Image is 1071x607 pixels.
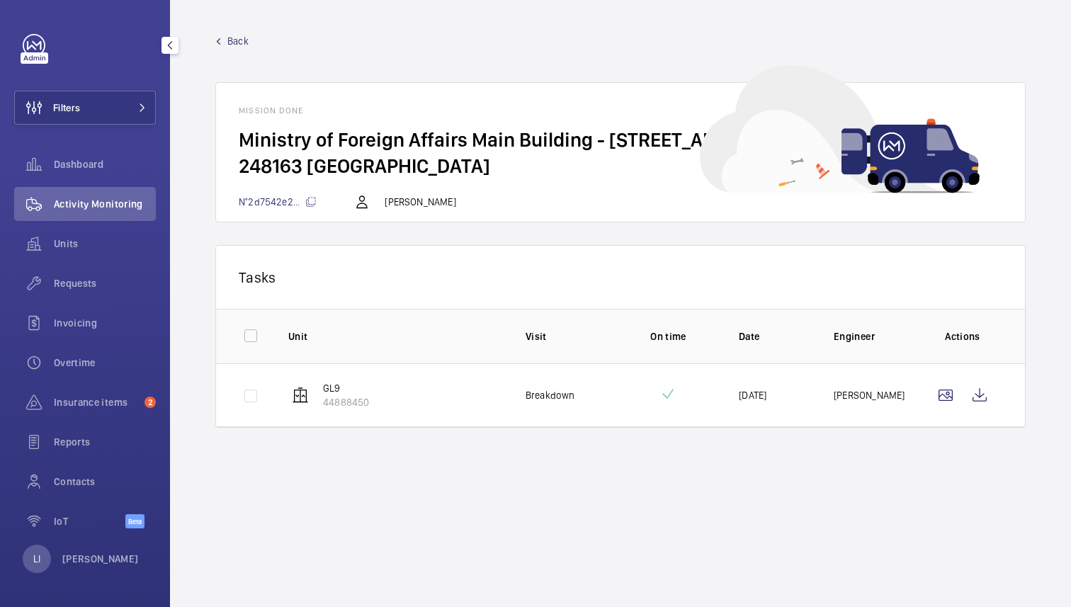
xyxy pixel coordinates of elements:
[239,268,1002,286] p: Tasks
[739,388,766,402] p: [DATE]
[323,381,369,395] p: GL9
[239,127,1002,153] h2: Ministry of Foreign Affairs Main Building - [STREET_ADDRESS][PERSON_NAME]
[54,157,156,171] span: Dashboard
[526,388,575,402] p: Breakdown
[526,329,598,344] p: Visit
[33,552,40,566] p: LI
[323,395,369,409] p: 44888450
[834,388,905,402] p: [PERSON_NAME]
[620,329,716,344] p: On time
[54,197,156,211] span: Activity Monitoring
[239,196,317,208] span: N°2d7542e2...
[288,329,503,344] p: Unit
[54,237,156,251] span: Units
[292,387,309,404] img: elevator.svg
[239,106,1002,115] h1: Mission done
[54,395,139,409] span: Insurance items
[62,552,139,566] p: [PERSON_NAME]
[227,34,249,48] span: Back
[239,153,1002,179] h2: 248163 [GEOGRAPHIC_DATA]
[54,316,156,330] span: Invoicing
[14,91,156,125] button: Filters
[54,514,125,528] span: IoT
[700,65,980,193] img: car delivery
[385,195,455,209] p: [PERSON_NAME]
[54,475,156,489] span: Contacts
[739,329,811,344] p: Date
[125,514,144,528] span: Beta
[54,356,156,370] span: Overtime
[834,329,906,344] p: Engineer
[929,329,997,344] p: Actions
[53,101,80,115] span: Filters
[54,435,156,449] span: Reports
[54,276,156,290] span: Requests
[144,397,156,408] span: 2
